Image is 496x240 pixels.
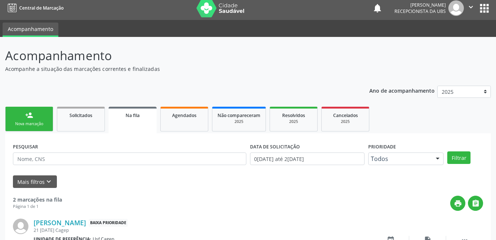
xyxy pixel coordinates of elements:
img: img [13,219,28,234]
div: 2025 [275,119,312,124]
button:  [468,196,483,211]
label: DATA DE SOLICITAÇÃO [250,141,300,152]
div: 2025 [218,119,260,124]
div: Nova marcação [11,121,48,127]
button: print [450,196,465,211]
a: Acompanhamento [3,23,58,37]
strong: 2 marcações na fila [13,196,62,203]
i:  [467,3,475,11]
label: PESQUISAR [13,141,38,152]
button: Filtrar [447,151,471,164]
button:  [464,0,478,16]
span: Todos [371,155,428,162]
a: Central de Marcação [5,2,64,14]
p: Acompanhe a situação das marcações correntes e finalizadas [5,65,345,73]
span: Não compareceram [218,112,260,119]
div: person_add [25,111,33,119]
span: Cancelados [333,112,358,119]
input: Selecione um intervalo [250,152,365,165]
label: Prioridade [368,141,396,152]
button: apps [478,2,491,15]
span: Baixa Prioridade [89,219,128,227]
span: Resolvidos [282,112,305,119]
p: Ano de acompanhamento [369,86,435,95]
input: Nome, CNS [13,152,246,165]
span: Central de Marcação [19,5,64,11]
div: 21 [DATE] Cagep [34,227,372,233]
a: [PERSON_NAME] [34,219,86,227]
span: Solicitados [69,112,92,119]
div: [PERSON_NAME] [394,2,446,8]
i: print [454,199,462,208]
div: Página 1 de 1 [13,203,62,210]
img: img [448,0,464,16]
span: Na fila [126,112,140,119]
span: Recepcionista da UBS [394,8,446,14]
p: Acompanhamento [5,47,345,65]
button: notifications [372,3,383,13]
span: Agendados [172,112,196,119]
div: 2025 [327,119,364,124]
i: keyboard_arrow_down [45,178,53,186]
button: Mais filtroskeyboard_arrow_down [13,175,57,188]
i:  [472,199,480,208]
